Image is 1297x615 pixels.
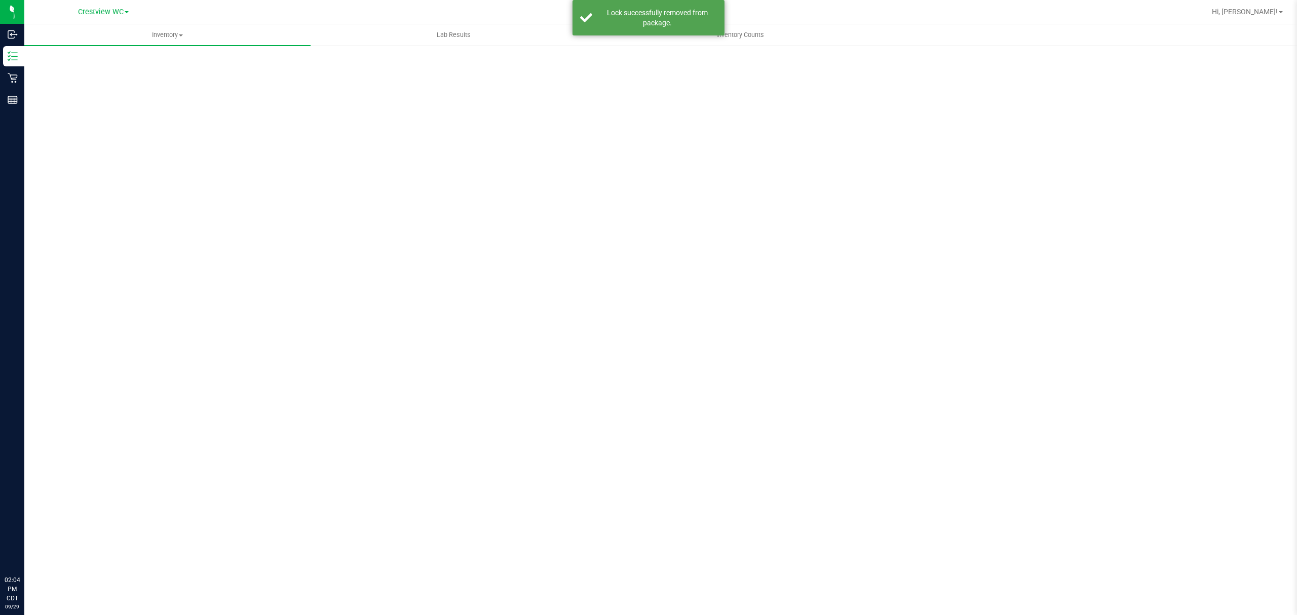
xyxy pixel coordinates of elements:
div: Lock successfully removed from package. [598,8,717,28]
inline-svg: Inbound [8,29,18,40]
span: Inventory Counts [703,30,778,40]
span: Lab Results [423,30,484,40]
p: 02:04 PM CDT [5,575,20,603]
inline-svg: Retail [8,73,18,83]
a: Lab Results [311,24,597,46]
span: Hi, [PERSON_NAME]! [1212,8,1278,16]
a: Inventory [24,24,311,46]
a: Inventory Counts [597,24,883,46]
p: 09/29 [5,603,20,610]
inline-svg: Reports [8,95,18,105]
span: Crestview WC [78,8,124,16]
inline-svg: Inventory [8,51,18,61]
span: Inventory [24,30,311,40]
